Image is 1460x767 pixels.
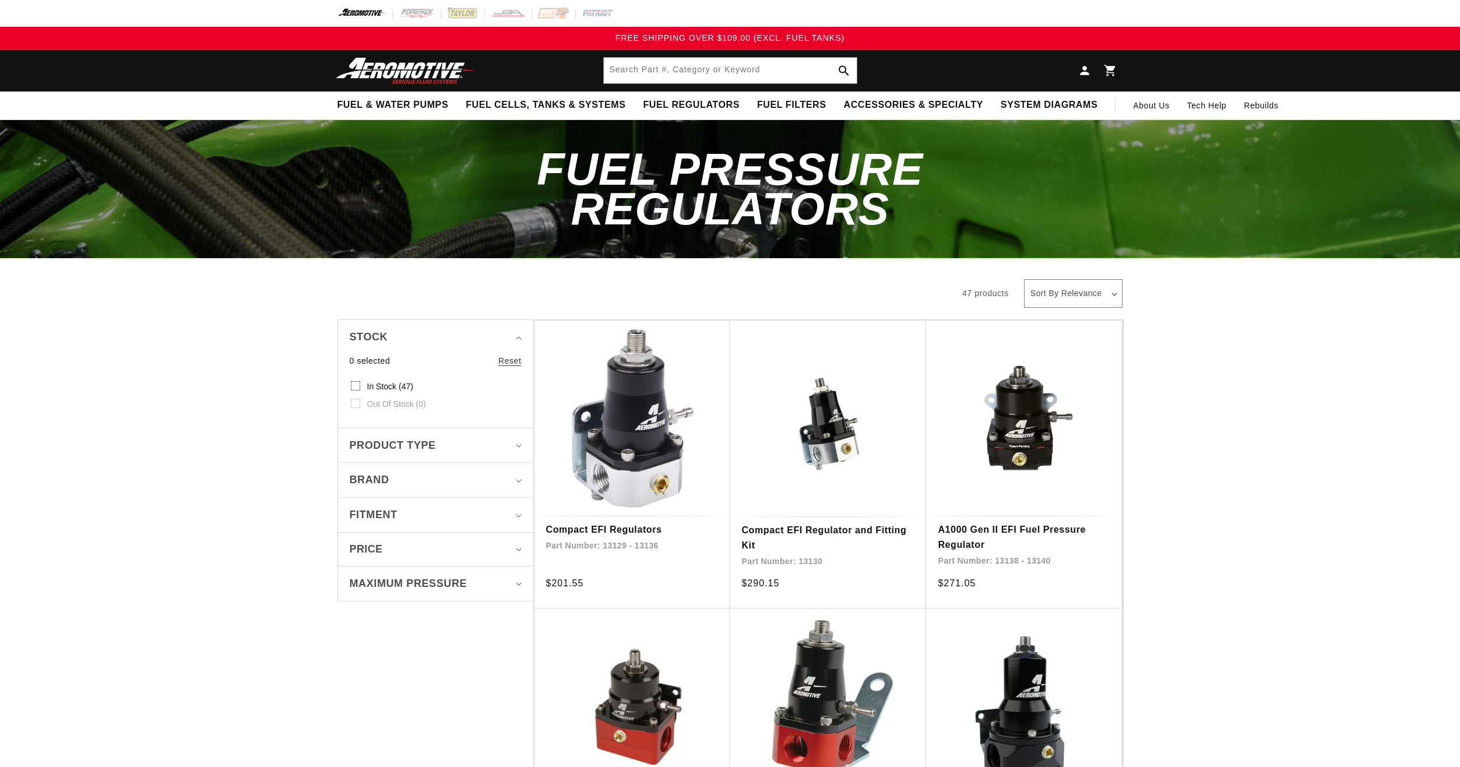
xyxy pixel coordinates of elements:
span: Rebuilds [1244,99,1278,112]
a: Compact EFI Regulator and Fitting Kit [741,523,914,553]
input: Search Part #, Category or Keyword [604,58,857,83]
summary: Fuel Regulators [634,92,748,119]
span: Stock [350,329,388,346]
summary: System Diagrams [992,92,1106,119]
summary: Fitment (0 selected) [350,498,522,532]
span: Maximum Pressure [350,575,467,592]
summary: Brand (0 selected) [350,463,522,497]
img: Aeromotive [333,57,479,85]
summary: Fuel & Water Pumps [329,92,458,119]
button: Search Part #, Category or Keyword [831,58,857,83]
span: Brand [350,472,389,488]
span: Fuel & Water Pumps [337,99,449,111]
span: In stock (47) [367,381,413,392]
span: FREE SHIPPING OVER $109.00 (EXCL. FUEL TANKS) [615,33,845,43]
span: Accessories & Specialty [844,99,983,111]
span: Fuel Pressure Regulators [537,143,923,234]
summary: Product type (0 selected) [350,428,522,463]
span: Fuel Regulators [643,99,739,111]
a: A1000 Gen II EFI Fuel Pressure Regulator [938,522,1110,552]
summary: Maximum Pressure (0 selected) [350,567,522,601]
span: Tech Help [1187,99,1227,112]
span: System Diagrams [1001,99,1097,111]
summary: Fuel Filters [748,92,835,119]
span: Fitment [350,506,397,523]
summary: Accessories & Specialty [835,92,992,119]
span: Fuel Filters [757,99,826,111]
a: Compact EFI Regulators [546,522,719,537]
a: About Us [1124,92,1178,119]
span: Price [350,541,383,557]
span: 0 selected [350,354,390,367]
span: Product type [350,437,436,454]
span: About Us [1133,101,1169,110]
span: Fuel Cells, Tanks & Systems [466,99,625,111]
summary: Tech Help [1178,92,1236,119]
summary: Price [350,533,522,566]
span: Out of stock (0) [367,399,426,409]
a: Reset [498,354,522,367]
summary: Stock (0 selected) [350,320,522,354]
summary: Rebuilds [1235,92,1287,119]
summary: Fuel Cells, Tanks & Systems [457,92,634,119]
span: 47 products [962,288,1009,298]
